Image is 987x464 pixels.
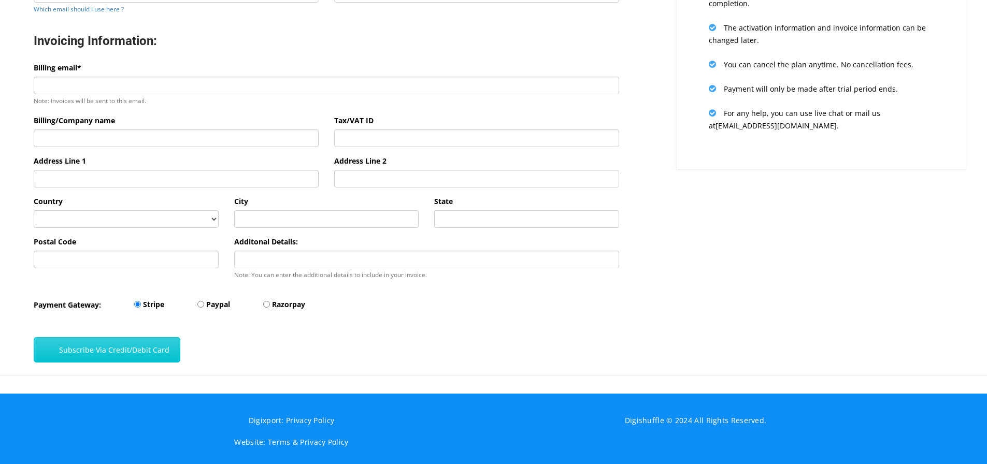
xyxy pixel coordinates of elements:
[434,195,453,208] label: State
[34,114,115,127] label: Billing/Company name
[34,195,63,208] label: Country
[603,414,789,427] p: Digishuffle © 2024 All Rights Reserved.
[34,236,76,248] label: Postal Code
[709,107,934,132] p: For any help, you can use live chat or mail us at [EMAIL_ADDRESS][DOMAIN_NAME] .
[709,58,934,71] p: You can cancel the plan anytime. No cancellation fees.
[34,337,180,363] button: Subscribe Via Credit/Debit Card
[234,437,348,447] a: Website: Terms & Privacy Policy
[249,415,335,425] a: Digixport: Privacy Policy
[935,414,987,464] iframe: Chat Widget
[34,62,81,74] label: Billing email*
[34,155,86,167] label: Address Line 1
[334,114,374,127] label: Tax/VAT ID
[34,5,124,13] a: Which email should I use here ?
[34,299,101,311] label: Payment Gateway:
[234,270,427,279] small: Note: You can enter the additional details to include in your invoice.
[34,33,619,49] h3: Invoicing Information:
[234,195,248,208] label: City
[334,155,387,167] label: Address Line 2
[709,21,934,47] p: The activation information and invoice information can be changed later.
[34,96,146,105] small: Note: Invoices will be sent to this email.
[143,298,164,311] label: Stripe
[206,298,230,311] label: Paypal
[709,82,934,95] p: Payment will only be made after trial period ends.
[272,298,305,311] label: Razorpay
[234,236,298,248] label: Additonal Details:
